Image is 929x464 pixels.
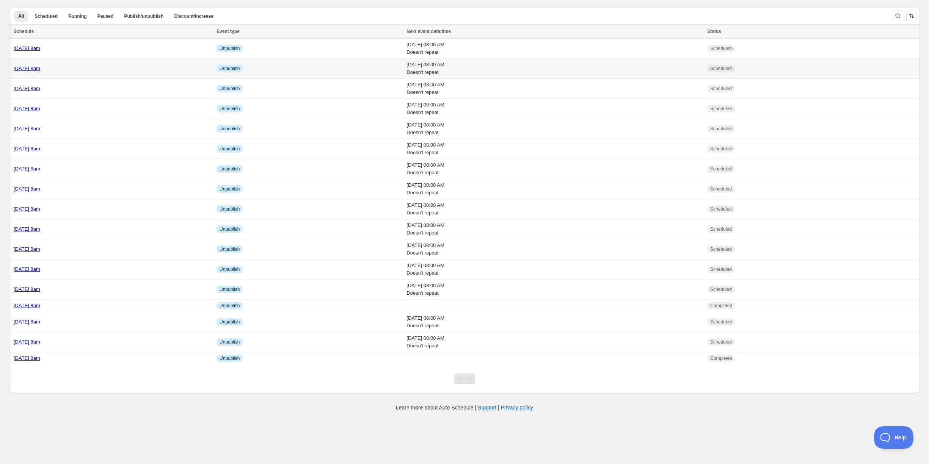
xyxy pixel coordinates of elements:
td: [DATE] 08:00 AM Doesn't repeat [404,312,705,332]
span: Running [68,13,87,19]
span: Scheduled [710,286,732,292]
a: Support [478,405,496,411]
span: Unpublish [220,339,240,345]
a: [DATE] 8am [14,45,40,51]
span: Scheduled [710,339,732,345]
td: [DATE] 08:00 AM Doesn't repeat [404,239,705,259]
a: [DATE] 8am [14,246,40,252]
a: [DATE] 8am [14,86,40,91]
span: Scheduled [710,66,732,72]
a: [DATE] 8am [14,355,40,361]
span: Scheduled [710,319,732,325]
span: Unpublish [220,86,240,92]
td: [DATE] 08:00 AM Doesn't repeat [404,199,705,219]
td: [DATE] 08:00 AM Doesn't repeat [404,259,705,280]
span: Unpublish [220,246,240,252]
td: [DATE] 08:00 AM Doesn't repeat [404,139,705,159]
a: [DATE] 8am [14,226,40,232]
span: Scheduled [710,166,732,172]
nav: Pagination [454,373,475,384]
span: Scheduled [710,45,732,52]
a: [DATE] 8am [14,206,40,212]
span: Unpublish [220,226,240,232]
button: Search and filter results [893,11,903,21]
span: Scheduled [710,126,732,132]
span: Unpublish [220,166,240,172]
span: Scheduled [710,246,732,252]
a: [DATE] 8am [14,266,40,272]
span: Unpublish [220,45,240,52]
td: [DATE] 08:00 AM Doesn't repeat [404,280,705,300]
td: [DATE] 08:00 AM Doesn't repeat [404,39,705,59]
span: Scheduled [710,226,732,232]
td: [DATE] 08:00 AM Doesn't repeat [404,59,705,79]
a: [DATE] 8am [14,126,40,131]
span: Unpublish [220,286,240,292]
span: Next event date/time [406,29,451,34]
span: Scheduled [710,146,732,152]
iframe: Toggle Customer Support [874,426,914,449]
span: Scheduled [710,266,732,272]
span: Completed [710,303,732,309]
a: [DATE] 8am [14,319,40,325]
span: Unpublish [220,206,240,212]
a: [DATE] 8am [14,106,40,111]
span: Event type [217,29,240,34]
span: Unpublish [220,186,240,192]
span: Unpublish [220,319,240,325]
span: Unpublish [220,266,240,272]
a: [DATE] 8am [14,303,40,308]
td: [DATE] 08:00 AM Doesn't repeat [404,179,705,199]
span: Scheduled [710,206,732,212]
span: Discount/increase [174,13,213,19]
a: [DATE] 8am [14,186,40,192]
span: Scheduled [710,86,732,92]
span: Unpublish [220,355,240,361]
span: Unpublish [220,126,240,132]
span: Paused [97,13,114,19]
span: Scheduled [710,186,732,192]
span: Status [707,29,721,34]
a: [DATE] 8am [14,166,40,172]
span: Scheduled [35,13,58,19]
span: Scheduled [710,106,732,112]
td: [DATE] 08:00 AM Doesn't repeat [404,79,705,99]
a: [DATE] 8am [14,146,40,152]
td: [DATE] 08:00 AM Doesn't repeat [404,159,705,179]
a: Privacy policy [501,405,534,411]
a: [DATE] 8am [14,286,40,292]
a: [DATE] 8am [14,66,40,71]
span: Publish/unpublish [124,13,163,19]
span: Unpublish [220,66,240,72]
td: [DATE] 08:00 AM Doesn't repeat [404,332,705,352]
span: Unpublish [220,146,240,152]
td: [DATE] 08:00 AM Doesn't repeat [404,219,705,239]
span: Unpublish [220,303,240,309]
td: [DATE] 08:00 AM Doesn't repeat [404,99,705,119]
span: Unpublish [220,106,240,112]
button: Sort the results [906,11,917,21]
a: [DATE] 8am [14,339,40,345]
span: Schedule [14,29,34,34]
span: All [18,13,24,19]
td: [DATE] 08:00 AM Doesn't repeat [404,119,705,139]
span: Completed [710,355,732,361]
p: Learn more about Auto Schedule | | [396,404,533,411]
